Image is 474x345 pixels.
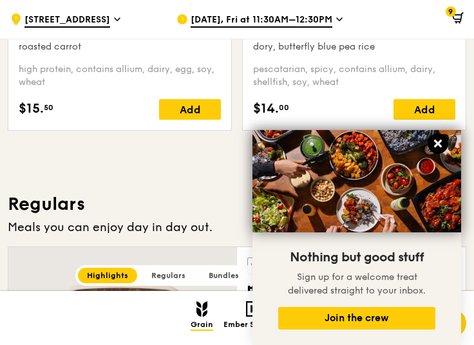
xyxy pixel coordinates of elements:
span: $15. [19,99,44,118]
div: Add [393,99,455,120]
span: Nothing but good stuff [290,250,424,265]
h3: Regulars [8,192,466,216]
div: high protein, contains allium, dairy, egg, soy, wheat [19,63,221,89]
div: Add [159,99,221,120]
div: Meals you can enjoy day in day out. [8,218,466,236]
button: Join the crew [278,307,435,330]
span: Sign up for a welcome treat delivered straight to your inbox. [288,272,426,296]
span: [DATE], Fri at 11:30AM–12:30PM [191,14,332,28]
span: 00 [279,102,289,113]
span: 50 [44,102,53,113]
div: hong kong egg noodle, shiitake mushroom, roasted carrot [19,28,221,53]
img: DSC07876-Edit02-Large.jpeg [252,130,461,232]
div: pescatarian, spicy, contains allium, dairy, shellfish, soy, wheat [253,63,455,89]
span: Ember Smokery [223,320,283,331]
span: 9 [446,6,456,17]
span: [STREET_ADDRESS] [24,14,110,28]
div: thai style green [PERSON_NAME], seared dory, butterfly blue pea rice [253,28,455,53]
img: Grain mobile logo [196,301,207,317]
img: Ember Smokery mobile logo [246,301,261,317]
span: Grain [191,320,213,331]
span: $14. [253,99,279,118]
div: Warm [247,257,276,274]
div: Honey Duo Mustard Chicken [247,279,455,297]
button: Close [428,133,448,154]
